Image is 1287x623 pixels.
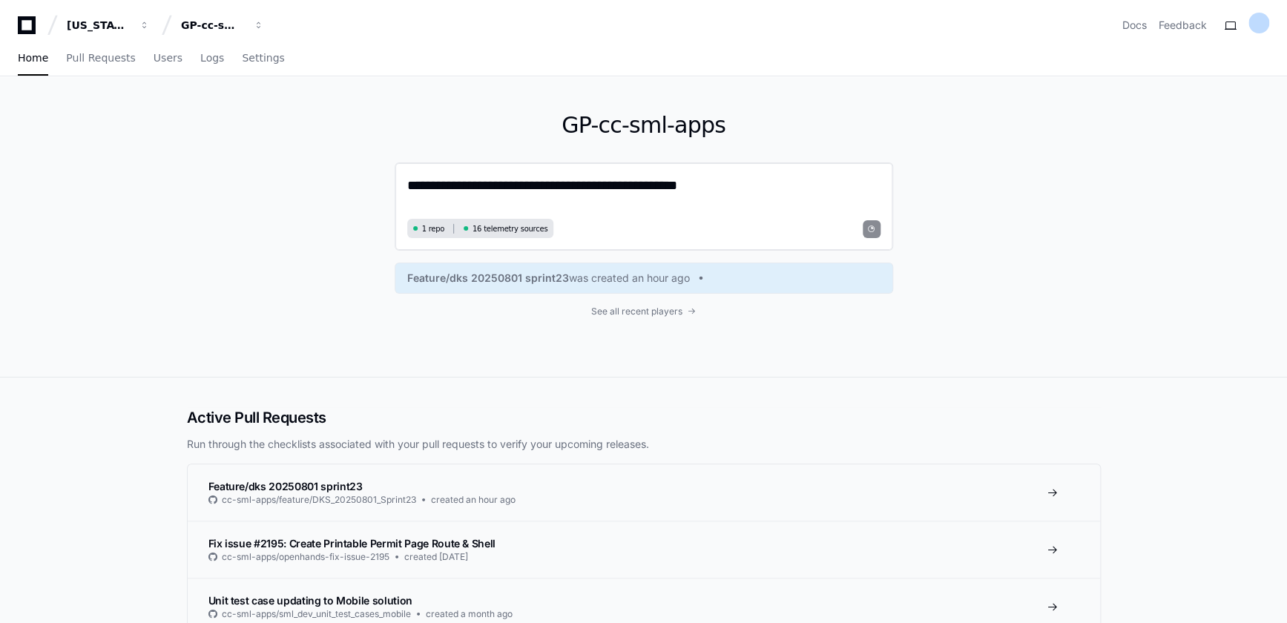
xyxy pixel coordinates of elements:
[66,42,135,76] a: Pull Requests
[18,42,48,76] a: Home
[422,223,445,234] span: 1 repo
[395,112,893,139] h1: GP-cc-sml-apps
[187,407,1101,428] h2: Active Pull Requests
[407,271,881,286] a: Feature/dks 20250801 sprint23was created an hour ago
[431,494,516,506] span: created an hour ago
[67,18,131,33] div: [US_STATE] Pacific
[222,494,416,506] span: cc-sml-apps/feature/DKS_20250801_Sprint23
[208,537,496,550] span: Fix issue #2195: Create Printable Permit Page Route & Shell
[188,521,1100,578] a: Fix issue #2195: Create Printable Permit Page Route & Shellcc-sml-apps/openhands-fix-issue-2195cr...
[154,53,182,62] span: Users
[222,551,389,563] span: cc-sml-apps/openhands-fix-issue-2195
[222,608,411,620] span: cc-sml-apps/sml_dev_unit_test_cases_mobile
[200,53,224,62] span: Logs
[1122,18,1147,33] a: Docs
[473,223,547,234] span: 16 telemetry sources
[187,437,1101,452] p: Run through the checklists associated with your pull requests to verify your upcoming releases.
[175,12,270,39] button: GP-cc-sml-apps
[188,464,1100,521] a: Feature/dks 20250801 sprint23cc-sml-apps/feature/DKS_20250801_Sprint23created an hour ago
[200,42,224,76] a: Logs
[591,306,682,317] span: See all recent players
[181,18,245,33] div: GP-cc-sml-apps
[569,271,690,286] span: was created an hour ago
[154,42,182,76] a: Users
[66,53,135,62] span: Pull Requests
[395,306,893,317] a: See all recent players
[242,53,284,62] span: Settings
[407,271,569,286] span: Feature/dks 20250801 sprint23
[208,594,412,607] span: Unit test case updating to Mobile solution
[426,608,513,620] span: created a month ago
[242,42,284,76] a: Settings
[208,480,363,492] span: Feature/dks 20250801 sprint23
[1159,18,1207,33] button: Feedback
[404,551,468,563] span: created [DATE]
[18,53,48,62] span: Home
[61,12,156,39] button: [US_STATE] Pacific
